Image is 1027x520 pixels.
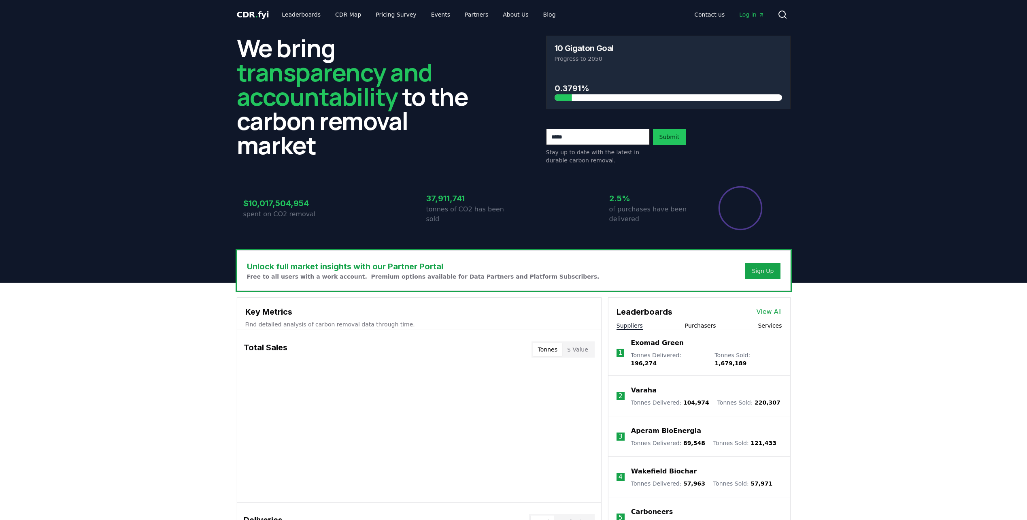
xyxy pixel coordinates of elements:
a: Leaderboards [275,7,327,22]
a: Events [425,7,457,22]
p: Tonnes Delivered : [631,439,705,447]
p: Tonnes Sold : [714,351,782,367]
p: 1 [618,348,622,358]
a: Partners [458,7,495,22]
p: Tonnes Sold : [713,439,776,447]
span: 104,974 [683,399,709,406]
span: 121,433 [751,440,776,446]
span: 1,679,189 [714,360,746,367]
h3: 10 Gigaton Goal [555,44,614,52]
a: Log in [733,7,771,22]
button: Purchasers [685,322,716,330]
p: Tonnes Sold : [717,399,780,407]
a: Sign Up [752,267,774,275]
a: Wakefield Biochar [631,467,697,476]
p: Tonnes Delivered : [631,480,705,488]
h3: Unlock full market insights with our Partner Portal [247,260,600,273]
span: 57,963 [683,480,705,487]
h2: We bring to the carbon removal market [237,36,481,157]
button: Sign Up [745,263,780,279]
a: CDR Map [329,7,368,22]
button: Suppliers [617,322,643,330]
p: Find detailed analysis of carbon removal data through time. [245,320,593,328]
p: tonnes of CO2 has been sold [426,205,514,224]
span: . [255,10,258,19]
p: 2 [619,391,623,401]
h3: 2.5% [609,192,697,205]
a: Blog [537,7,562,22]
div: Percentage of sales delivered [718,185,763,231]
button: Services [758,322,782,330]
h3: Total Sales [244,341,287,358]
h3: 0.3791% [555,82,782,94]
p: Stay up to date with the latest in durable carbon removal. [546,148,650,164]
p: Free to all users with a work account. Premium options available for Data Partners and Platform S... [247,273,600,281]
span: 220,307 [755,399,780,406]
a: About Us [496,7,535,22]
a: View All [757,307,782,317]
span: 89,548 [683,440,705,446]
span: Log in [739,11,764,19]
p: of purchases have been delivered [609,205,697,224]
button: Tonnes [533,343,562,356]
p: spent on CO2 removal [243,209,331,219]
p: Tonnes Delivered : [631,399,709,407]
nav: Main [688,7,771,22]
h3: Key Metrics [245,306,593,318]
a: CDR.fyi [237,9,269,20]
span: 196,274 [631,360,657,367]
h3: $10,017,504,954 [243,197,331,209]
button: Submit [653,129,686,145]
p: Tonnes Sold : [713,480,772,488]
p: Tonnes Delivered : [631,351,706,367]
a: Carboneers [631,507,673,517]
a: Exomad Green [631,338,684,348]
p: Progress to 2050 [555,55,782,63]
p: 3 [619,432,623,441]
a: Contact us [688,7,731,22]
button: $ Value [562,343,593,356]
h3: Leaderboards [617,306,672,318]
span: 57,971 [751,480,772,487]
span: transparency and accountability [237,55,432,113]
nav: Main [275,7,562,22]
a: Pricing Survey [369,7,423,22]
a: Aperam BioEnergia [631,426,701,436]
a: Varaha [631,386,657,395]
span: CDR fyi [237,10,269,19]
h3: 37,911,741 [426,192,514,205]
p: 4 [619,472,623,482]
